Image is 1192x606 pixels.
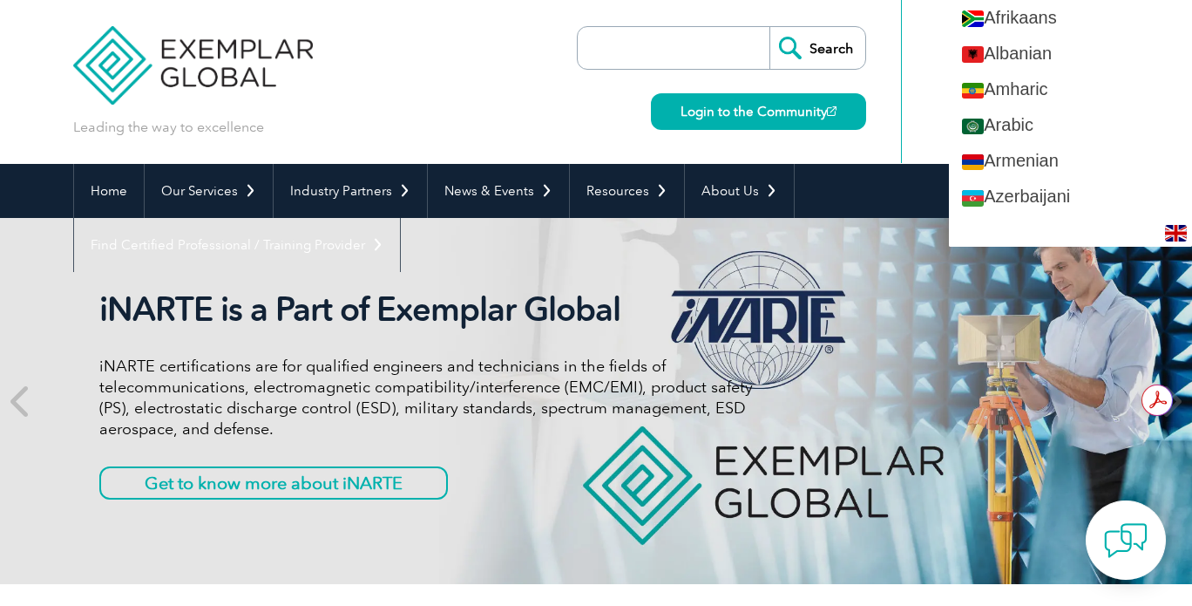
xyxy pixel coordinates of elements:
[962,154,984,171] img: hy
[274,164,427,218] a: Industry Partners
[1165,225,1187,242] img: en
[949,143,1192,179] a: Armenian
[651,93,866,130] a: Login to the Community
[949,107,1192,143] a: Arabic
[99,289,753,330] h2: iNARTE is a Part of Exemplar Global
[99,356,753,439] p: iNARTE certifications are for qualified engineers and technicians in the fields of telecommunicat...
[99,466,448,500] a: Get to know more about iNARTE
[962,10,984,27] img: af
[428,164,569,218] a: News & Events
[949,71,1192,107] a: Amharic
[73,118,264,137] p: Leading the way to excellence
[949,36,1192,71] a: Albanian
[962,119,984,135] img: ar
[962,190,984,207] img: az
[570,164,684,218] a: Resources
[74,164,144,218] a: Home
[145,164,273,218] a: Our Services
[827,106,836,116] img: open_square.png
[685,164,794,218] a: About Us
[949,215,1192,251] a: Basque
[962,83,984,99] img: am
[1104,519,1148,562] img: contact-chat.png
[962,46,984,63] img: sq
[949,179,1192,214] a: Azerbaijani
[74,218,400,272] a: Find Certified Professional / Training Provider
[769,27,865,69] input: Search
